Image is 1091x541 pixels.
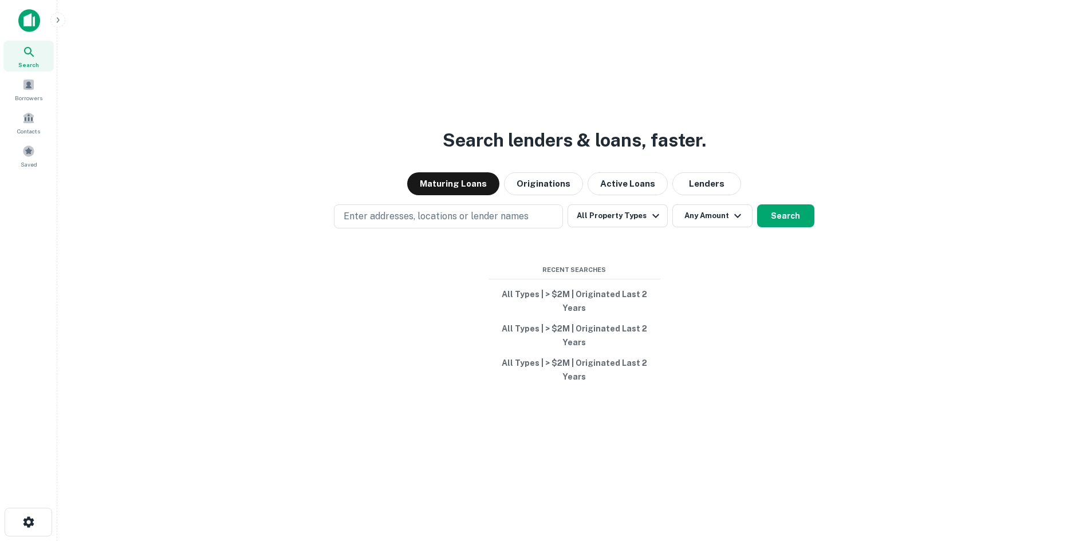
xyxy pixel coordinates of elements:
button: All Types | > $2M | Originated Last 2 Years [489,284,660,318]
a: Borrowers [3,74,54,105]
button: Any Amount [672,204,753,227]
button: All Types | > $2M | Originated Last 2 Years [489,353,660,387]
span: Contacts [17,127,40,136]
button: Originations [504,172,583,195]
span: Recent Searches [489,265,660,275]
p: Enter addresses, locations or lender names [344,210,529,223]
button: Enter addresses, locations or lender names [334,204,563,228]
img: capitalize-icon.png [18,9,40,32]
span: Saved [21,160,37,169]
h3: Search lenders & loans, faster. [443,127,706,154]
button: All Types | > $2M | Originated Last 2 Years [489,318,660,353]
button: Lenders [672,172,741,195]
a: Contacts [3,107,54,138]
button: Search [757,204,814,227]
button: All Property Types [568,204,667,227]
span: Borrowers [15,93,42,102]
button: Active Loans [588,172,668,195]
a: Saved [3,140,54,171]
iframe: Chat Widget [1034,449,1091,504]
button: Maturing Loans [407,172,499,195]
span: Search [18,60,39,69]
a: Search [3,41,54,72]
